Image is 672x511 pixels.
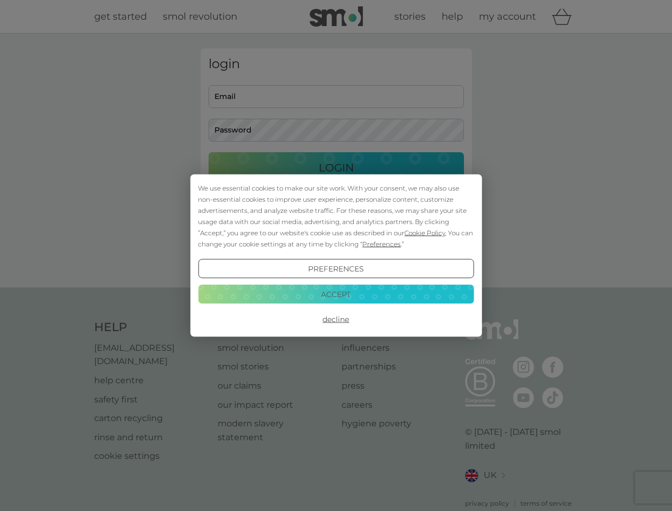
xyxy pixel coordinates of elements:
[198,284,474,303] button: Accept
[198,310,474,329] button: Decline
[190,175,482,337] div: Cookie Consent Prompt
[198,183,474,250] div: We use essential cookies to make our site work. With your consent, we may also use non-essential ...
[362,240,401,248] span: Preferences
[198,259,474,278] button: Preferences
[404,229,445,237] span: Cookie Policy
